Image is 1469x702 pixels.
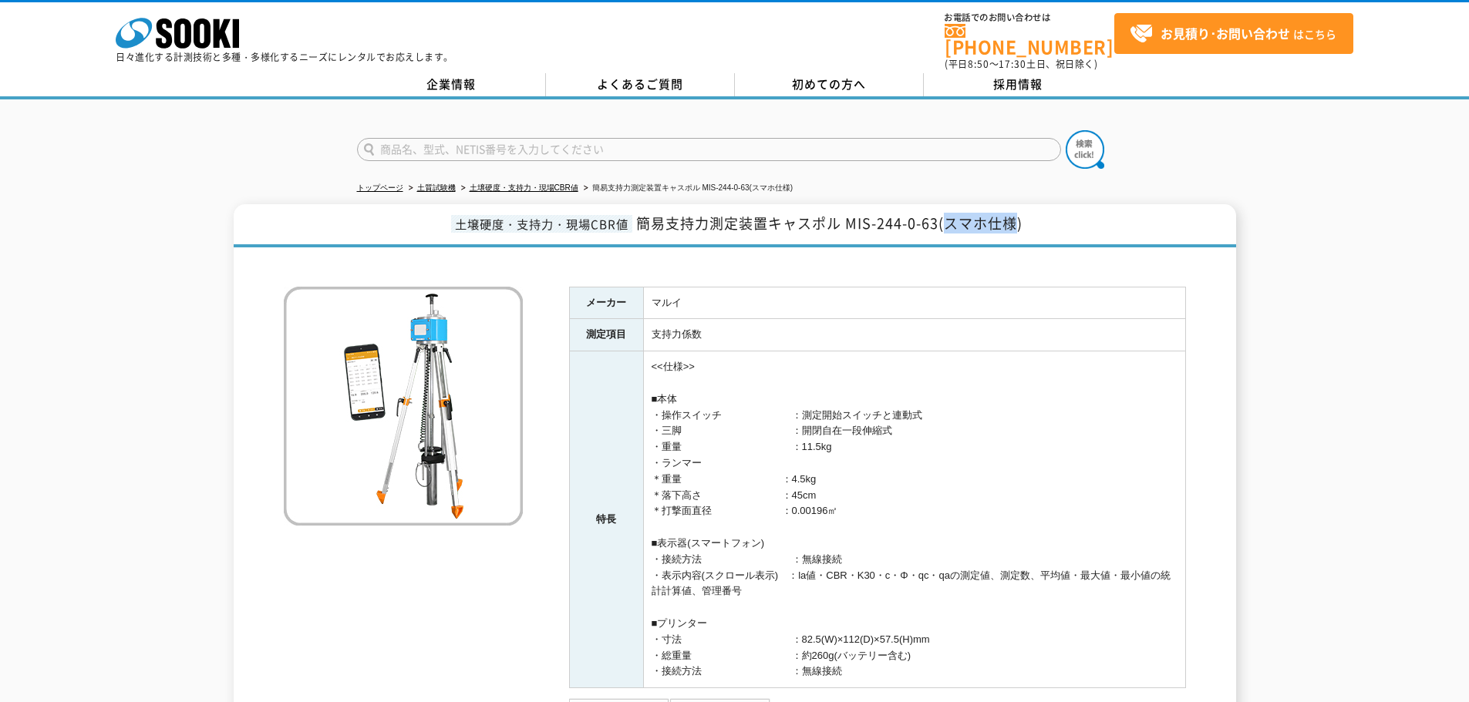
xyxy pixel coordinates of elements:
a: お見積り･お問い合わせはこちら [1114,13,1353,54]
img: btn_search.png [1066,130,1104,169]
li: 簡易支持力測定装置キャスポル MIS-244-0-63(スマホ仕様) [581,180,793,196]
span: 17:30 [999,57,1026,71]
span: 土壌硬度・支持力・現場CBR値 [451,215,632,233]
span: お電話でのお問い合わせは [945,13,1114,22]
span: はこちら [1130,22,1336,45]
th: 特長 [569,351,643,688]
a: 企業情報 [357,73,546,96]
th: メーカー [569,287,643,319]
td: 支持力係数 [643,319,1185,351]
a: トップページ [357,183,403,192]
th: 測定項目 [569,319,643,351]
p: 日々進化する計測技術と多種・多様化するニーズにレンタルでお応えします。 [116,52,453,62]
span: 簡易支持力測定装置キャスポル MIS-244-0-63(スマホ仕様) [636,213,1023,233]
input: 商品名、型式、NETIS番号を入力してください [357,138,1061,161]
span: 初めての方へ [792,76,866,92]
td: <<仕様>> ■本体 ・操作スイッチ ：測定開始スイッチと連動式 ・三脚 ：開閉自在一段伸縮式 ・重量 ：11.5kg ・ランマー ＊重量 ：4.5kg ＊落下高さ ：45cm ＊打撃面直径 ：... [643,351,1185,688]
span: 8:50 [968,57,989,71]
a: よくあるご質問 [546,73,735,96]
a: 土壌硬度・支持力・現場CBR値 [470,183,578,192]
img: 簡易支持力測定装置キャスポル MIS-244-0-63(スマホ仕様) [284,287,523,526]
td: マルイ [643,287,1185,319]
strong: お見積り･お問い合わせ [1161,24,1290,42]
a: 初めての方へ [735,73,924,96]
a: 土質試験機 [417,183,456,192]
span: (平日 ～ 土日、祝日除く) [945,57,1097,71]
a: 採用情報 [924,73,1113,96]
a: [PHONE_NUMBER] [945,24,1114,55]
